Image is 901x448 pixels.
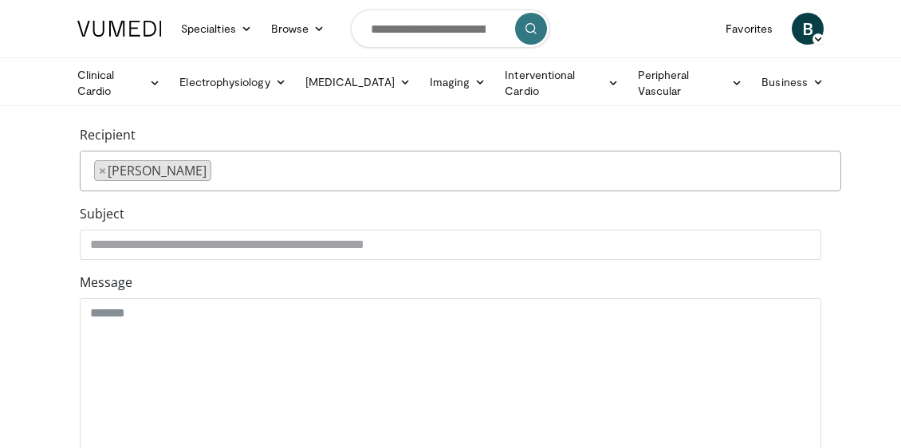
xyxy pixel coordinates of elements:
a: Specialties [171,13,262,45]
a: [MEDICAL_DATA] [296,66,420,98]
a: Imaging [420,66,496,98]
span: × [99,161,106,180]
a: Peripheral Vascular [628,67,752,99]
a: Browse [262,13,335,45]
a: Interventional Cardio [495,67,628,99]
input: Search topics, interventions [351,10,550,48]
img: VuMedi Logo [77,21,162,37]
li: Kim Eagle [94,160,211,181]
label: Recipient [80,125,136,144]
a: B [792,13,824,45]
a: Business [752,66,833,98]
a: Clinical Cardio [68,67,170,99]
label: Message [80,273,132,292]
a: Favorites [716,13,782,45]
a: Electrophysiology [170,66,295,98]
label: Subject [80,204,124,223]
